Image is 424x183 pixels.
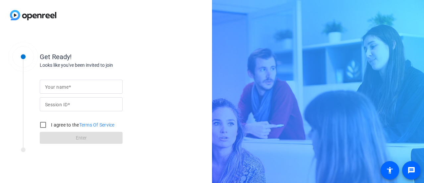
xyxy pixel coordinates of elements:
[45,84,69,90] mat-label: Your name
[40,62,172,69] div: Looks like you've been invited to join
[407,166,415,174] mat-icon: message
[40,52,172,62] div: Get Ready!
[79,122,115,128] a: Terms Of Service
[386,166,394,174] mat-icon: accessibility
[45,102,68,107] mat-label: Session ID
[50,122,115,128] label: I agree to the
